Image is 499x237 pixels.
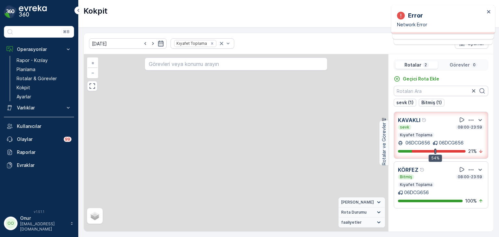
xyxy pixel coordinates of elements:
[468,148,477,155] p: 21 %
[17,94,31,100] p: Ayarlar
[4,5,17,18] img: logo
[450,62,470,68] p: Görevler
[4,210,74,214] span: v 1.51.1
[394,86,488,96] input: Rotaları Ara
[339,207,385,218] summary: Rota Durumu
[14,56,74,65] a: Rapor - Kızılay
[4,101,74,114] button: Varlıklar
[91,60,94,66] span: +
[398,116,420,124] p: KAVAKLI
[4,43,74,56] button: Operasyonlar
[404,140,430,146] p: 06DCG656
[174,40,208,46] div: Kıyafet Toplama
[439,140,464,146] p: 06DCG656
[419,99,444,106] button: Bitmiş (1)
[4,120,74,133] a: Kullanıcılar
[88,58,97,68] a: Yakınlaştır
[89,38,167,49] input: dd/mm/yyyy
[91,70,95,75] span: −
[63,29,70,34] p: ⌘B
[397,21,485,28] p: Network Error
[381,122,387,165] p: Rotalar ve Görevler
[17,75,57,82] p: Rotalar & Görevler
[19,5,47,18] img: logo_dark-DEwI_e13.png
[398,166,418,174] p: KÖRFEZ
[408,11,423,20] p: Error
[6,218,16,229] div: OO
[404,189,429,196] p: 06DCG656
[399,182,433,187] p: Kıyafet Toplama
[341,210,366,215] span: Rota Durumu
[17,57,48,64] p: Rapor - Kızılay
[88,209,102,223] a: Layers
[422,118,427,123] div: Yardım Araç İkonu
[457,174,483,180] p: 08:00-23:59
[14,92,74,101] a: Ayarlar
[472,62,476,68] p: 0
[394,76,439,82] a: Geçici Rota Ekle
[4,133,74,146] a: Olaylar99
[17,123,71,130] p: Kullanıcılar
[88,68,97,78] a: Uzaklaştır
[14,65,74,74] a: Planlama
[145,57,327,70] input: Görevleri veya konumu arayın
[20,221,67,232] p: [EMAIL_ADDRESS][DOMAIN_NAME]
[17,149,71,156] p: Raporlar
[4,159,74,172] a: Evraklar
[421,99,442,106] p: Bitmiş (1)
[17,136,60,143] p: Olaylar
[4,146,74,159] a: Raporlar
[17,105,61,111] p: Varlıklar
[20,215,67,221] p: Onur
[14,74,74,83] a: Rotalar & Görevler
[396,99,414,106] p: sevk (1)
[4,215,74,232] button: OOOnur[EMAIL_ADDRESS][DOMAIN_NAME]
[14,83,74,92] a: Kokpit
[403,76,439,82] p: Geçici Rota Ekle
[420,167,425,172] div: Yardım Araç İkonu
[399,174,413,180] p: Bitmiş
[17,162,71,168] p: Evraklar
[17,84,30,91] p: Kokpit
[65,137,70,142] p: 99
[83,6,108,16] p: Kokpit
[424,62,428,68] p: 2
[339,218,385,228] summary: faaliyetler
[404,62,421,68] p: Rotalar
[487,9,491,15] button: close
[209,41,216,46] div: Remove Kıyafet Toplama
[394,99,416,106] button: sevk (1)
[429,155,442,162] div: 54%
[465,198,477,204] p: 100 %
[399,125,410,130] p: sevk
[399,132,433,138] p: Kıyafet Toplama
[457,125,483,130] p: 08:00-23:59
[339,197,385,207] summary: [PERSON_NAME]
[17,46,61,53] p: Operasyonlar
[17,66,35,73] p: Planlama
[341,200,374,205] span: [PERSON_NAME]
[341,220,362,225] span: faaliyetler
